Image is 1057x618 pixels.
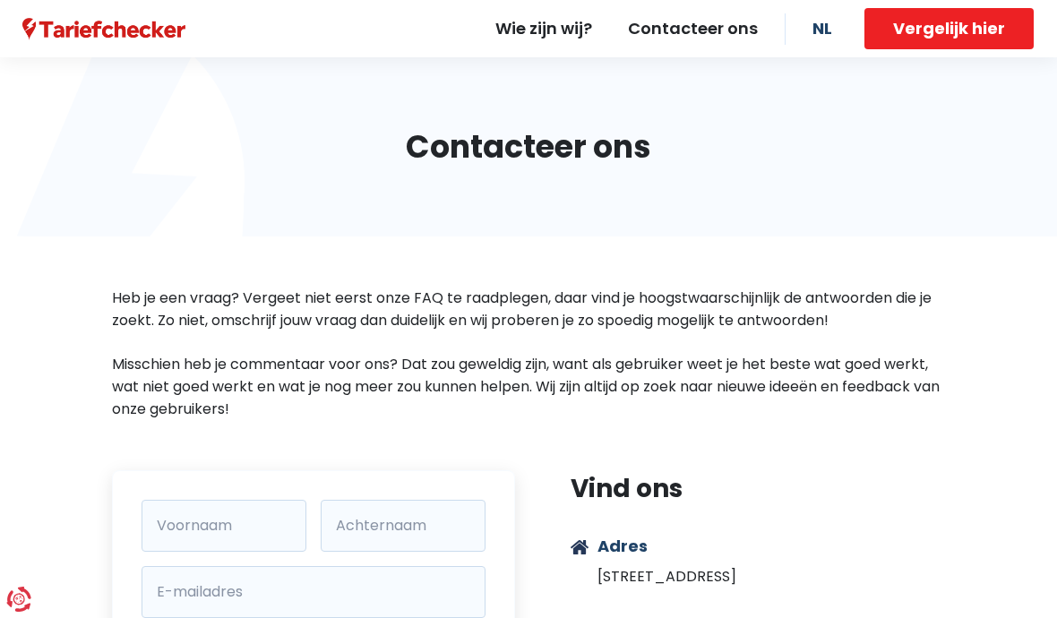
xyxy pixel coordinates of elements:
p: Heb je een vraag? Vergeet niet eerst onze FAQ te raadplegen, daar vind je hoogstwaarschijnlijk de... [112,287,945,331]
h3: Adres [597,536,736,556]
input: John [142,500,306,552]
a: [STREET_ADDRESS] [597,566,736,587]
h2: Vind ons [571,470,945,508]
a: Tariefchecker [22,17,185,40]
p: Misschien heb je commentaar voor ons? Dat zou geweldig zijn, want als gebruiker weet je het beste... [112,353,945,420]
input: Smith [321,500,486,552]
img: Tariefchecker logo [22,18,185,40]
input: john@email.com [142,566,486,618]
button: Vergelijk hier [864,8,1034,49]
h1: Contacteer ons [112,78,945,216]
